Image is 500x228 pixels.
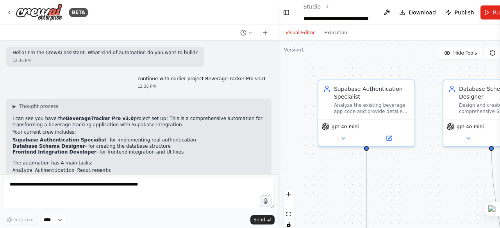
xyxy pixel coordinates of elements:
button: Start a new chat [259,28,271,37]
p: I can see you have the project set up! This is a comprehensive automation for transforming a beve... [12,116,265,128]
button: Open in side panel [367,134,411,143]
div: Supabase Authentication SpecialistAnalyze the existing beverage app code and provide detailed imp... [318,80,415,147]
div: Analyze the existing beverage app code and provide detailed implementation guidance for integrati... [334,102,410,115]
button: fit view [284,209,294,219]
div: 12:36 PM [137,83,265,89]
button: Publish [442,5,477,19]
button: Download [396,5,439,19]
span: gpt-4o-mini [332,124,359,130]
div: Version 1 [284,47,304,53]
span: Download [409,9,436,16]
span: Send [254,217,265,223]
li: - for frontend integration and UI fixes [12,149,265,156]
span: Hide Tools [454,50,477,56]
button: Improve [3,215,37,225]
button: ▶Thought process [12,103,58,110]
button: Execution [320,28,352,37]
div: BETA [69,8,88,17]
button: Hide left sidebar [282,7,291,18]
span: ▶ [12,103,16,110]
button: zoom in [284,189,294,199]
nav: breadcrumb [304,3,375,22]
div: Supabase Authentication Specialist [334,85,410,101]
strong: Frontend Integration Developer [12,149,96,155]
li: - for implementing real authentication [12,137,265,143]
span: Improve [14,217,34,223]
li: - for creating the database structure [12,143,265,150]
img: Logo [16,4,62,21]
span: Publish [455,9,474,16]
button: Click to speak your automation idea [260,195,271,207]
div: 12:35 PM [12,58,198,64]
p: Your current crew includes: [12,129,265,136]
button: zoom out [284,199,294,209]
button: Visual Editor [281,28,320,37]
strong: Supabase Authentication Specialist [12,137,107,143]
a: Studio [304,4,321,10]
p: Hello! I'm the CrewAI assistant. What kind of automation do you want to build? [12,50,198,56]
code: Analyze Authentication Requirements [12,168,111,173]
span: Thought process [19,103,58,110]
span: gpt-4o-mini [457,124,484,130]
p: continue with earlier project BeverageTracker Pro v3.0 [137,76,265,82]
strong: BeverageTracker Pro v3.0 [66,116,134,121]
button: Hide Tools [439,47,482,59]
button: Send [250,215,275,224]
p: The automation has 4 main tasks: [12,160,265,166]
strong: Database Schema Designer [12,143,85,149]
button: Switch to previous chat [237,28,256,37]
